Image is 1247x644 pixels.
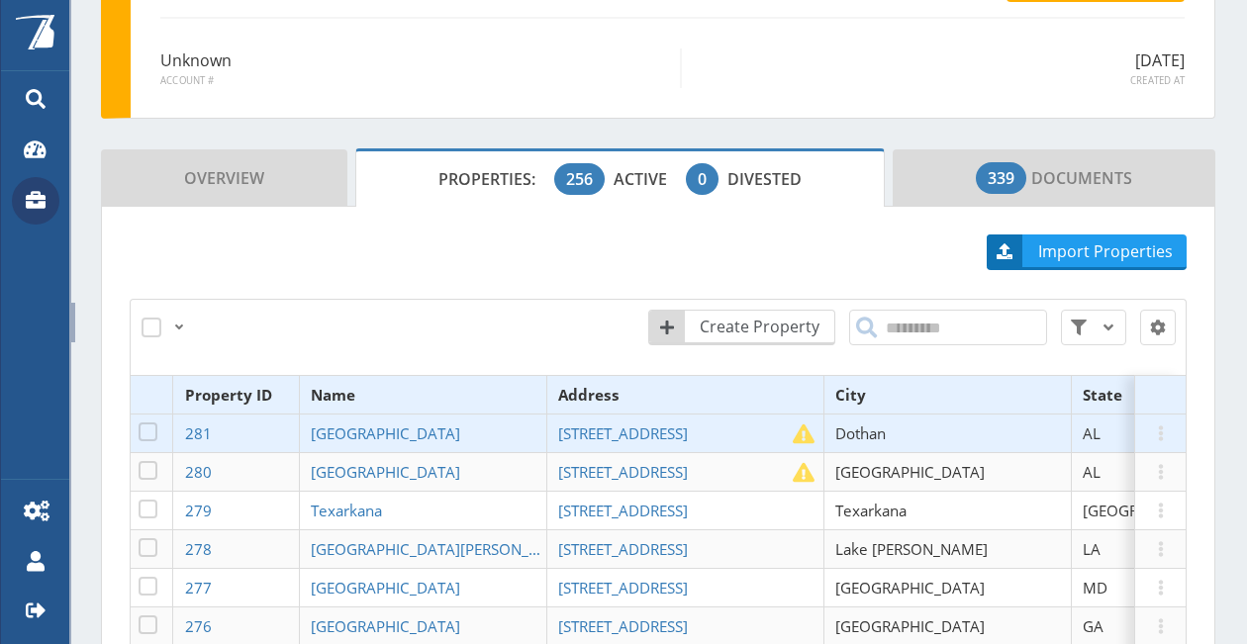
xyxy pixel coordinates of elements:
[311,501,382,520] span: Texarkana
[546,376,823,414] th: Address
[987,234,1187,270] a: Import Properties
[185,501,212,520] span: 279
[688,315,834,338] span: Create Property
[682,48,1185,88] div: [DATE]
[173,376,300,414] th: Property ID
[311,501,388,520] a: Texarkana
[311,539,547,559] a: [GEOGRAPHIC_DATA][PERSON_NAME]
[835,578,985,598] span: [GEOGRAPHIC_DATA]
[1083,462,1101,482] span: AL
[614,168,682,190] span: Active
[185,462,212,482] span: 280
[185,501,218,520] a: 279
[184,158,264,198] span: Overview
[698,167,707,191] span: 0
[558,501,694,520] a: [STREET_ADDRESS]
[142,310,169,337] label: Select All
[558,501,688,520] span: [STREET_ADDRESS]
[727,168,802,190] span: Divested
[311,462,466,482] a: [GEOGRAPHIC_DATA]
[835,501,907,520] span: Texarkana
[558,462,694,482] a: [STREET_ADDRESS]
[823,376,1071,414] th: City
[311,578,466,598] a: [GEOGRAPHIC_DATA]
[311,423,460,443] span: [GEOGRAPHIC_DATA]
[988,166,1014,190] span: 339
[299,376,546,414] th: Name
[558,539,688,559] span: [STREET_ADDRESS]
[558,539,694,559] a: [STREET_ADDRESS]
[558,616,688,636] span: [STREET_ADDRESS]
[185,539,212,559] span: 278
[185,578,212,598] span: 277
[1025,239,1187,263] span: Import Properties
[311,423,466,443] a: [GEOGRAPHIC_DATA]
[558,462,688,482] span: [STREET_ADDRESS]
[648,310,835,345] a: Create Property
[311,462,460,482] span: [GEOGRAPHIC_DATA]
[185,539,218,559] a: 278
[558,423,694,443] a: [STREET_ADDRESS]
[1083,616,1103,636] span: GA
[697,74,1185,88] span: Created At
[835,616,985,636] span: [GEOGRAPHIC_DATA]
[185,616,218,636] a: 276
[558,578,694,598] a: [STREET_ADDRESS]
[311,539,576,559] span: [GEOGRAPHIC_DATA][PERSON_NAME]
[566,167,593,191] span: 256
[1083,501,1232,520] span: [GEOGRAPHIC_DATA]
[1083,423,1101,443] span: AL
[185,423,212,443] span: 281
[976,158,1132,198] span: Documents
[438,168,550,190] span: Properties:
[160,48,682,88] div: Unknown
[311,616,466,636] a: [GEOGRAPHIC_DATA]
[835,462,985,482] span: [GEOGRAPHIC_DATA]
[1083,578,1107,598] span: MD
[311,616,460,636] span: [GEOGRAPHIC_DATA]
[1071,376,1244,414] th: State
[185,616,212,636] span: 276
[835,423,886,443] span: Dothan
[558,578,688,598] span: [STREET_ADDRESS]
[558,423,688,443] span: [STREET_ADDRESS]
[185,423,218,443] a: 281
[311,578,460,598] span: [GEOGRAPHIC_DATA]
[558,616,694,636] a: [STREET_ADDRESS]
[185,462,218,482] a: 280
[160,74,665,88] span: Account #
[835,539,988,559] span: Lake [PERSON_NAME]
[185,578,218,598] a: 277
[1083,539,1101,559] span: LA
